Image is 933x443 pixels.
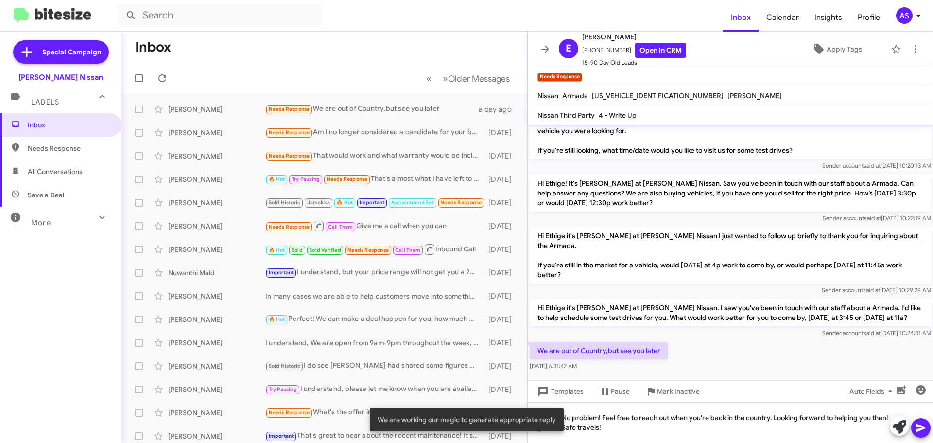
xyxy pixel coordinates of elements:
div: [DATE] [484,361,519,371]
button: Pause [591,383,638,400]
div: [PERSON_NAME] [168,291,265,301]
div: [PERSON_NAME] [168,128,265,138]
div: In many cases we are able to help customers move into something newer with the same or even a low... [265,291,484,301]
span: Needs Response [347,247,389,253]
span: 4 - Write Up [599,111,637,120]
div: I understand, please let me know when you are available to stop in, we will be more than happy to... [265,384,484,395]
nav: Page navigation example [421,69,516,89]
span: 🔥 Hot [336,199,353,206]
div: [DATE] [484,128,519,138]
span: Needs Response [269,106,310,112]
div: a day ago [479,105,519,114]
div: [DATE] [484,268,519,278]
a: Open in CRM [635,43,686,58]
p: Hi Ethige! It's [PERSON_NAME] at [PERSON_NAME] Nissan. Saw you've been in touch with our staff ab... [530,175,931,212]
span: All Conversations [28,167,83,177]
div: [DATE] [484,385,519,394]
span: [PERSON_NAME] [582,31,686,43]
span: Sold Historic [269,363,301,369]
button: Next [437,69,516,89]
span: Sender account [DATE] 10:29:29 AM [822,286,931,294]
span: Nissan Third Party [537,111,595,120]
span: Sold Historic [269,199,301,206]
div: Give me a call when you can [265,220,484,232]
h1: Inbox [135,39,171,55]
span: said at [864,329,881,337]
div: [PERSON_NAME] [168,151,265,161]
button: Mark Inactive [638,383,708,400]
a: Inbox [723,3,759,32]
div: [DATE] [484,315,519,324]
span: E [566,41,571,56]
span: Profile [850,3,888,32]
div: [DATE] [484,291,519,301]
span: [PHONE_NUMBER] [582,43,686,58]
div: Am I no longer considered a candidate for your business? [265,127,484,138]
div: That's great to hear about the recent maintenance! It sounds like the vehicle is in good shape. W... [265,430,484,442]
div: No problem! Feel free to reach out when you're back in the country. Looking forward to helping yo... [528,402,933,443]
span: 🔥 Hot [269,247,285,253]
span: Needs Response [269,153,310,159]
button: Apply Tags [787,40,886,58]
div: [PERSON_NAME] Nissan [18,72,103,82]
span: Labels [31,98,59,106]
div: [PERSON_NAME] [168,198,265,208]
span: Older Messages [448,73,510,84]
span: Important [269,433,294,439]
div: Perfect! We can make a deal happen for you, how much money down are you looking to put for this p... [265,314,484,325]
div: [DATE] [484,221,519,231]
span: said at [864,162,881,169]
div: What's the offer in the Nissan? [265,407,484,418]
div: [PERSON_NAME] [168,408,265,418]
span: 🔥 Hot [269,176,285,182]
span: [US_VEHICLE_IDENTIFICATION_NUMBER] [592,91,724,100]
span: Special Campaign [42,47,101,57]
p: Hi Ethige it's [PERSON_NAME] at [PERSON_NAME] Nissan I just wanted to follow up briefly to thank ... [530,227,931,284]
span: Try Pausing [292,176,320,182]
span: said at [864,214,881,222]
div: Yes sir My grandson needs a car and my co worker [265,197,484,208]
button: AS [888,7,922,24]
div: [PERSON_NAME] [168,385,265,394]
div: [DATE] [484,151,519,161]
button: Auto Fields [842,383,904,400]
span: Jamakka [307,199,330,206]
span: Important [269,269,294,276]
span: Call Them [328,224,353,230]
span: Sender account [DATE] 10:22:19 AM [823,214,931,222]
span: More [31,218,51,227]
div: [DATE] [484,198,519,208]
span: Templates [536,383,584,400]
span: Armada [562,91,588,100]
a: Calendar [759,3,807,32]
span: « [426,72,432,85]
span: Call Them [395,247,420,253]
span: Needs Response [269,224,310,230]
div: I understand, but your price range will not get you a 2025 SV, if everybody has their S models ab... [265,267,484,278]
span: Pause [611,383,630,400]
span: Try Pausing [269,386,297,392]
span: Appointment Set [391,199,434,206]
div: [DATE] [484,338,519,348]
span: Sold Verified [309,247,341,253]
span: Sold [292,247,303,253]
a: Insights [807,3,850,32]
div: That's almost what I have left to payoff my car, not a good deal ! [265,174,484,185]
span: Important [360,199,385,206]
span: Auto Fields [849,383,896,400]
span: [PERSON_NAME] [727,91,782,100]
span: Needs Response [269,129,310,136]
span: » [443,72,448,85]
div: I understand, We are open from 9am-9pm throughout the week, and from 9am-8pm [DATE]! Does this he... [265,338,484,348]
span: Needs Response [269,409,310,416]
div: That would work and what warranty would be included? [265,150,484,161]
span: Inbox [28,120,110,130]
span: [DATE] 6:31:42 AM [530,362,577,370]
div: [PERSON_NAME] [168,338,265,348]
span: We are working our magic to generate appropriate reply [378,415,556,425]
span: Nissan [537,91,558,100]
button: Previous [420,69,437,89]
div: [PERSON_NAME] [168,361,265,371]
